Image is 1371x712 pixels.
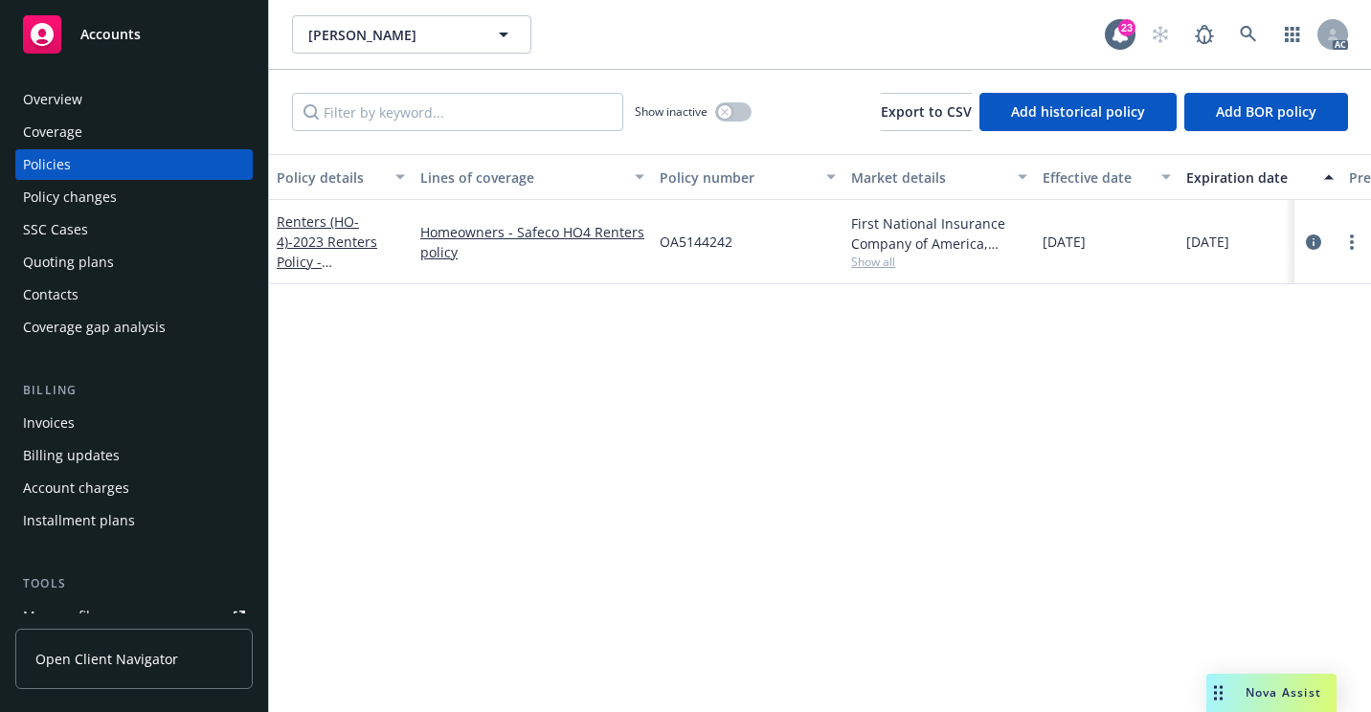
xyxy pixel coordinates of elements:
[23,505,135,536] div: Installment plans
[851,254,1027,270] span: Show all
[1141,15,1180,54] a: Start snowing
[80,27,141,42] span: Accounts
[23,214,88,245] div: SSC Cases
[15,505,253,536] a: Installment plans
[851,167,1006,188] div: Market details
[1043,167,1150,188] div: Effective date
[1184,93,1348,131] button: Add BOR policy
[308,25,474,45] span: [PERSON_NAME]
[413,154,652,200] button: Lines of coverage
[1340,231,1363,254] a: more
[660,167,815,188] div: Policy number
[1185,15,1224,54] a: Report a Bug
[15,214,253,245] a: SSC Cases
[843,154,1035,200] button: Market details
[15,149,253,180] a: Policies
[881,102,972,121] span: Export to CSV
[15,440,253,471] a: Billing updates
[15,601,253,632] a: Manage files
[1206,674,1337,712] button: Nova Assist
[15,117,253,147] a: Coverage
[15,247,253,278] a: Quoting plans
[1179,154,1341,200] button: Expiration date
[23,473,129,503] div: Account charges
[1206,674,1230,712] div: Drag to move
[15,408,253,438] a: Invoices
[23,440,120,471] div: Billing updates
[277,212,398,291] a: Renters (HO-4)
[15,312,253,343] a: Coverage gap analysis
[35,649,178,669] span: Open Client Navigator
[1186,232,1229,252] span: [DATE]
[1043,232,1086,252] span: [DATE]
[15,574,253,593] div: Tools
[660,232,732,252] span: OA5144242
[277,233,398,291] span: - 2023 Renters Policy -[STREET_ADDRESS]
[269,154,413,200] button: Policy details
[420,167,623,188] div: Lines of coverage
[1273,15,1312,54] a: Switch app
[1216,102,1316,121] span: Add BOR policy
[1186,167,1313,188] div: Expiration date
[979,93,1177,131] button: Add historical policy
[15,381,253,400] div: Billing
[1011,102,1145,121] span: Add historical policy
[15,279,253,310] a: Contacts
[1246,684,1321,701] span: Nova Assist
[277,167,384,188] div: Policy details
[23,279,79,310] div: Contacts
[23,601,104,632] div: Manage files
[23,247,114,278] div: Quoting plans
[652,154,843,200] button: Policy number
[23,149,71,180] div: Policies
[15,8,253,61] a: Accounts
[292,15,531,54] button: [PERSON_NAME]
[292,93,623,131] input: Filter by keyword...
[23,182,117,212] div: Policy changes
[23,312,166,343] div: Coverage gap analysis
[23,117,82,147] div: Coverage
[1035,154,1179,200] button: Effective date
[851,213,1027,254] div: First National Insurance Company of America, Safeco Insurance (Liberty Mutual)
[15,182,253,212] a: Policy changes
[1118,16,1135,33] div: 23
[420,222,644,262] a: Homeowners - Safeco HO4 Renters policy
[23,84,82,115] div: Overview
[1229,15,1268,54] a: Search
[635,103,708,120] span: Show inactive
[23,408,75,438] div: Invoices
[1302,231,1325,254] a: circleInformation
[15,84,253,115] a: Overview
[15,473,253,503] a: Account charges
[881,93,972,131] button: Export to CSV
